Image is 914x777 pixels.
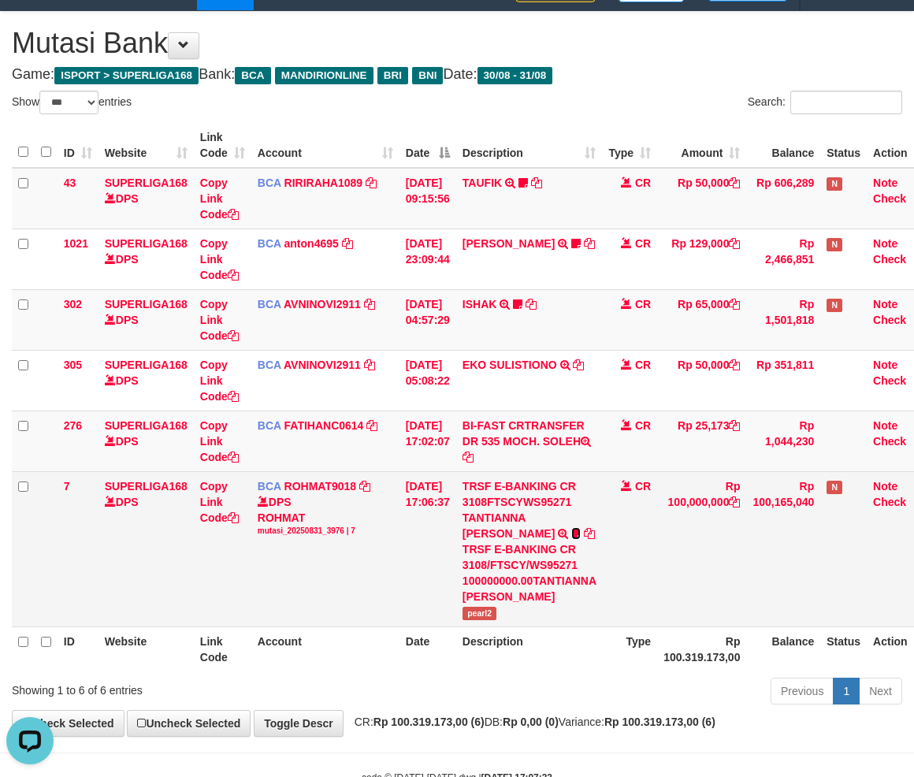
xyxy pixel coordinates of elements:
th: Rp 100.319.173,00 [657,626,746,671]
a: Copy Link Code [200,480,239,524]
th: Type: activate to sort column ascending [602,123,657,168]
span: BRI [377,67,408,84]
a: Copy TAUFIK to clipboard [531,177,542,189]
a: Copy EKO SULISTIONO to clipboard [573,359,584,371]
th: Account [251,626,399,671]
a: Copy Rp 100,000,000 to clipboard [729,496,740,508]
td: [DATE] 17:06:37 [399,471,456,626]
td: Rp 1,044,230 [746,411,820,471]
a: Copy Rp 50,000 to clipboard [729,359,740,371]
span: Has Note [827,177,842,191]
th: Description: activate to sort column ascending [456,123,603,168]
th: Amount: activate to sort column ascending [657,123,746,168]
a: Copy ROHMAT9018 to clipboard [359,480,370,493]
a: Copy AVNINOVI2911 to clipboard [364,298,375,310]
td: [DATE] 04:57:29 [399,289,456,350]
td: Rp 65,000 [657,289,746,350]
a: EKO SULISTIONO [463,359,557,371]
a: Copy anton4695 to clipboard [342,237,353,250]
td: Rp 50,000 [657,350,746,411]
span: Has Note [827,481,842,494]
span: BCA [258,419,281,432]
th: Description [456,626,603,671]
th: Account: activate to sort column ascending [251,123,399,168]
th: Date: activate to sort column descending [399,123,456,168]
a: Copy FATIHANC0614 to clipboard [366,419,377,432]
span: BNI [412,67,443,84]
a: [PERSON_NAME] [463,237,555,250]
th: Balance [746,626,820,671]
td: [DATE] 05:08:22 [399,350,456,411]
strong: Rp 100.319.173,00 (6) [604,716,715,728]
a: Check [873,253,906,266]
a: anton4695 [284,237,339,250]
span: BCA [258,480,281,493]
a: Note [873,480,897,493]
button: Open LiveChat chat widget [6,6,54,54]
span: BCA [235,67,270,84]
a: Check [873,435,906,448]
a: Copy Rp 50,000 to clipboard [729,177,740,189]
td: [DATE] 17:02:07 [399,411,456,471]
a: Note [873,359,897,371]
span: CR [635,480,651,493]
a: Toggle Descr [254,710,344,737]
a: Copy Link Code [200,419,239,463]
div: TRSF E-BANKING CR 3108/FTSCY/WS95271 100000000.00TANTIANNA [PERSON_NAME] [463,541,596,604]
a: FATIHANC0614 [284,419,364,432]
td: Rp 129,000 [657,229,746,289]
a: Check [873,374,906,387]
a: Uncheck Selected [127,710,251,737]
span: CR [635,359,651,371]
div: Showing 1 to 6 of 6 entries [12,676,369,698]
label: Search: [748,91,902,114]
span: CR: DB: Variance: [347,716,715,728]
a: Check [873,314,906,326]
th: Date [399,626,456,671]
span: BCA [258,177,281,189]
a: SUPERLIGA168 [105,480,188,493]
th: Status [820,123,867,168]
td: BI-FAST CRTRANSFER DR 535 MOCH. SOLEH [456,411,603,471]
strong: Rp 100.319.173,00 (6) [373,716,485,728]
td: DPS [98,411,194,471]
span: 305 [64,359,82,371]
span: ISPORT > SUPERLIGA168 [54,67,199,84]
div: DPS ROHMAT [258,494,393,537]
a: Copy Link Code [200,237,239,281]
a: Copy Rp 65,000 to clipboard [729,298,740,310]
td: Rp 1,501,818 [746,289,820,350]
span: Has Note [827,238,842,251]
a: TRSF E-BANKING CR 3108FTSCYWS95271 TANTIANNA [PERSON_NAME] [463,480,576,540]
span: CR [635,298,651,310]
a: Copy BI-FAST CRTRANSFER DR 535 MOCH. SOLEH to clipboard [463,451,474,463]
a: Copy TRSF E-BANKING CR 3108FTSCYWS95271 TANTIANNA DONITA to clipboard [584,527,595,540]
a: TAUFIK [463,177,502,189]
a: Copy Link Code [200,298,239,342]
a: 1 [833,678,860,705]
span: 43 [64,177,76,189]
span: BCA [258,359,281,371]
td: DPS [98,471,194,626]
a: Note [873,237,897,250]
td: DPS [98,350,194,411]
td: DPS [98,289,194,350]
a: Check [873,496,906,508]
a: Note [873,177,897,189]
span: BCA [258,237,281,250]
h1: Mutasi Bank [12,28,902,59]
th: ID [58,626,98,671]
td: Rp 2,466,851 [746,229,820,289]
div: mutasi_20250831_3976 | 7 [258,526,393,537]
a: SUPERLIGA168 [105,177,188,189]
a: RIRIRAHA1089 [284,177,363,189]
a: Copy Rp 25,173 to clipboard [729,419,740,432]
th: Balance [746,123,820,168]
a: Next [859,678,902,705]
a: AVNINOVI2911 [284,298,361,310]
a: SUPERLIGA168 [105,359,188,371]
a: SUPERLIGA168 [105,419,188,432]
span: 30/08 - 31/08 [477,67,553,84]
a: Previous [771,678,834,705]
input: Search: [790,91,902,114]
